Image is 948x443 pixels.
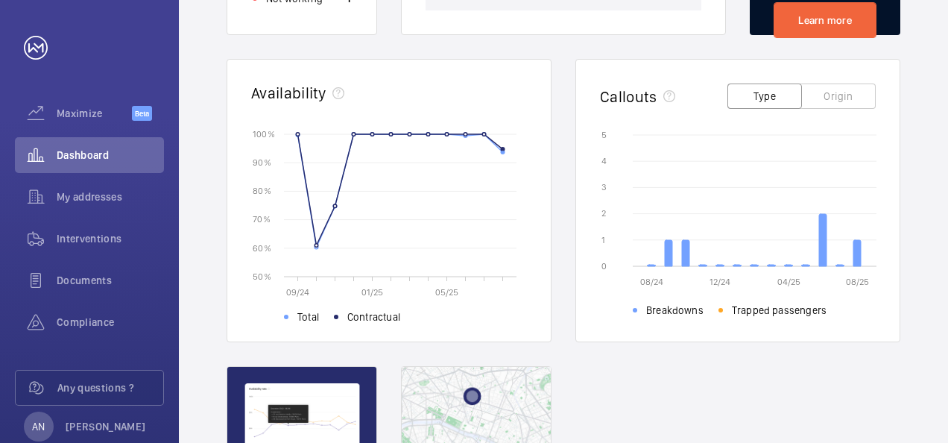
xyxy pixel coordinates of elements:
[253,271,271,281] text: 50 %
[253,214,271,224] text: 70 %
[253,157,271,168] text: 90 %
[57,273,164,288] span: Documents
[732,303,827,318] span: Trapped passengers
[601,208,606,219] text: 2
[57,106,132,121] span: Maximize
[253,242,271,253] text: 60 %
[347,310,400,324] span: Contractual
[32,419,45,434] p: AN
[57,315,164,330] span: Compliance
[801,84,876,109] button: Origin
[601,235,605,245] text: 1
[66,419,146,434] p: [PERSON_NAME]
[601,182,607,192] text: 3
[640,277,663,287] text: 08/24
[646,303,704,318] span: Breakdowns
[435,287,458,298] text: 05/25
[601,130,607,140] text: 5
[132,106,152,121] span: Beta
[600,87,657,106] h2: Callouts
[601,156,607,166] text: 4
[57,231,164,246] span: Interventions
[777,277,800,287] text: 04/25
[253,186,271,196] text: 80 %
[361,287,383,298] text: 01/25
[253,128,275,139] text: 100 %
[774,2,876,38] a: Learn more
[251,84,326,102] h2: Availability
[57,380,163,395] span: Any questions ?
[286,287,309,298] text: 09/24
[601,261,607,271] text: 0
[297,310,319,324] span: Total
[710,277,730,287] text: 12/24
[57,189,164,204] span: My addresses
[846,277,869,287] text: 08/25
[727,84,802,109] button: Type
[57,148,164,163] span: Dashboard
